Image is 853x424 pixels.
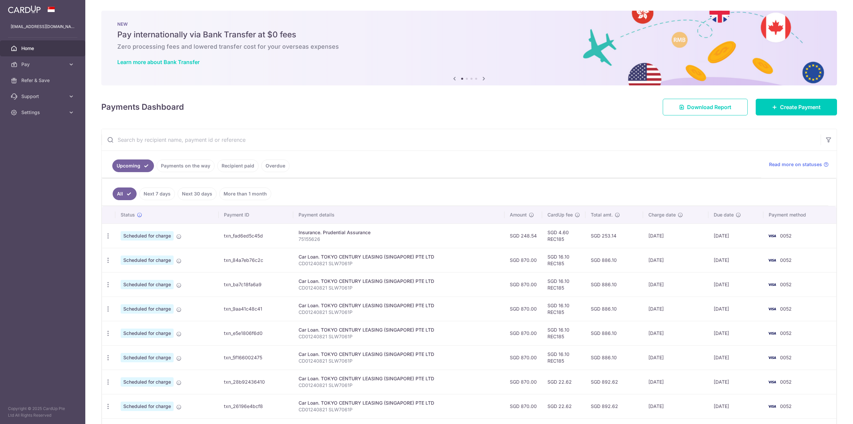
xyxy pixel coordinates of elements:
td: [DATE] [708,345,763,370]
td: [DATE] [643,272,708,297]
td: [DATE] [643,394,708,418]
td: SGD 16.10 REC185 [542,297,585,321]
td: SGD 248.54 [504,224,542,248]
td: [DATE] [643,224,708,248]
td: SGD 870.00 [504,394,542,418]
td: [DATE] [643,345,708,370]
p: CD01240821 SLW7061P [299,406,499,413]
a: More than 1 month [219,187,271,200]
td: txn_28b92436410 [219,370,293,394]
td: SGD 253.14 [585,224,643,248]
p: CD01240821 SLW7061P [299,333,499,340]
th: Payment method [763,206,836,224]
a: Create Payment [756,99,837,115]
span: Scheduled for charge [121,256,174,265]
h5: Pay internationally via Bank Transfer at $0 fees [117,29,821,40]
td: SGD 870.00 [504,272,542,297]
div: Car Loan. TOKYO CENTURY LEASING (SINGAPORE) PTE LTD [299,351,499,358]
div: Car Loan. TOKYO CENTURY LEASING (SINGAPORE) PTE LTD [299,254,499,260]
input: Search by recipient name, payment id or reference [102,129,821,150]
div: Insurance. Prudential Assurance [299,229,499,236]
td: [DATE] [643,248,708,272]
td: [DATE] [708,394,763,418]
a: Payments on the way [157,159,215,172]
td: SGD 16.10 REC185 [542,345,585,370]
td: SGD 870.00 [504,345,542,370]
img: CardUp [8,5,41,13]
span: Download Report [687,103,731,111]
p: [EMAIL_ADDRESS][DOMAIN_NAME] [11,23,75,30]
p: CD01240821 SLW7061P [299,285,499,291]
a: Download Report [663,99,748,115]
span: Read more on statuses [769,161,822,168]
span: Refer & Save [21,77,65,84]
span: Create Payment [780,103,821,111]
span: Scheduled for charge [121,402,174,411]
td: SGD 892.62 [585,370,643,394]
span: 0052 [780,379,792,385]
a: Upcoming [112,159,154,172]
td: txn_e5e1806f6d0 [219,321,293,345]
div: Car Loan. TOKYO CENTURY LEASING (SINGAPORE) PTE LTD [299,327,499,333]
span: Support [21,93,65,100]
img: Bank Card [765,281,779,289]
img: Bank Card [765,305,779,313]
span: Scheduled for charge [121,353,174,362]
p: NEW [117,21,821,27]
a: Read more on statuses [769,161,829,168]
p: CD01240821 SLW7061P [299,358,499,364]
img: Bank Card [765,378,779,386]
span: Status [121,211,135,218]
span: Scheduled for charge [121,280,174,289]
td: txn_84a7eb76c2c [219,248,293,272]
td: [DATE] [708,370,763,394]
span: Home [21,45,65,52]
td: [DATE] [708,272,763,297]
th: Payment details [293,206,504,224]
td: SGD 886.10 [585,297,643,321]
img: Bank Card [765,329,779,337]
span: Settings [21,109,65,116]
span: 0052 [780,282,792,287]
a: Learn more about Bank Transfer [117,59,200,65]
span: CardUp fee [547,211,573,218]
img: Bank Card [765,232,779,240]
span: Scheduled for charge [121,231,174,241]
a: Next 30 days [178,187,217,200]
td: [DATE] [708,321,763,345]
td: SGD 886.10 [585,321,643,345]
p: CD01240821 SLW7061P [299,309,499,316]
td: [DATE] [708,297,763,321]
td: [DATE] [643,370,708,394]
td: SGD 886.10 [585,345,643,370]
span: Due date [714,211,734,218]
span: Amount [510,211,527,218]
div: Car Loan. TOKYO CENTURY LEASING (SINGAPORE) PTE LTD [299,278,499,285]
td: [DATE] [708,224,763,248]
span: Scheduled for charge [121,329,174,338]
span: Charge date [648,211,676,218]
td: txn_9aa41c48c41 [219,297,293,321]
span: 0052 [780,306,792,312]
img: Bank Card [765,354,779,362]
td: SGD 4.60 REC185 [542,224,585,248]
span: 0052 [780,403,792,409]
span: Scheduled for charge [121,304,174,314]
span: 0052 [780,330,792,336]
img: Bank Card [765,402,779,410]
div: Car Loan. TOKYO CENTURY LEASING (SINGAPORE) PTE LTD [299,302,499,309]
td: SGD 16.10 REC185 [542,248,585,272]
td: SGD 892.62 [585,394,643,418]
td: SGD 870.00 [504,370,542,394]
td: SGD 16.10 REC185 [542,321,585,345]
td: SGD 22.62 [542,394,585,418]
span: 0052 [780,355,792,360]
h6: Zero processing fees and lowered transfer cost for your overseas expenses [117,43,821,51]
td: SGD 870.00 [504,297,542,321]
td: SGD 22.62 [542,370,585,394]
td: [DATE] [643,321,708,345]
span: 0052 [780,233,792,239]
td: SGD 870.00 [504,321,542,345]
th: Payment ID [219,206,293,224]
a: Overdue [261,159,290,172]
